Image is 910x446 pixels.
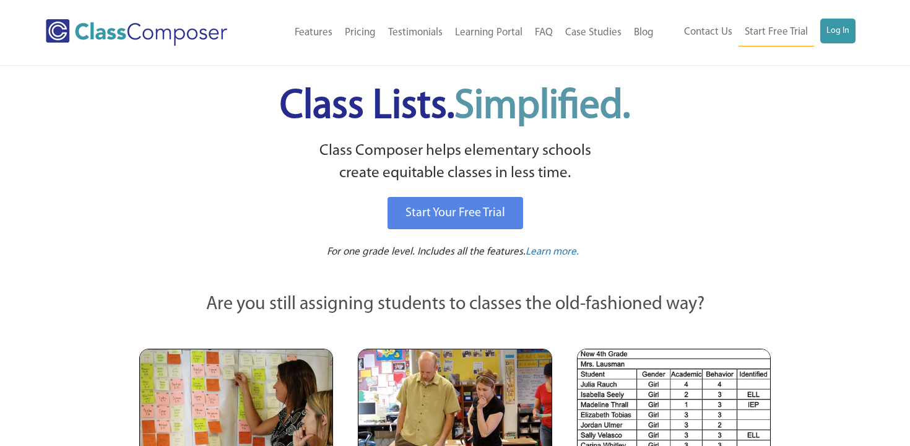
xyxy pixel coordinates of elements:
nav: Header Menu [259,19,660,46]
a: FAQ [529,19,559,46]
a: Learning Portal [449,19,529,46]
a: Blog [628,19,660,46]
a: Log In [820,19,856,43]
a: Case Studies [559,19,628,46]
a: Features [288,19,339,46]
p: Class Composer helps elementary schools create equitable classes in less time. [137,140,773,185]
a: Pricing [339,19,382,46]
span: Class Lists. [280,87,630,127]
span: Start Your Free Trial [405,207,505,219]
a: Learn more. [526,245,579,260]
a: Testimonials [382,19,449,46]
img: Class Composer [46,19,227,46]
a: Start Free Trial [739,19,814,46]
nav: Header Menu [660,19,856,46]
span: For one grade level. Includes all the features. [327,247,526,257]
a: Start Your Free Trial [388,197,523,229]
a: Contact Us [678,19,739,46]
span: Learn more. [526,247,579,257]
p: Are you still assigning students to classes the old-fashioned way? [139,291,771,318]
span: Simplified. [454,87,630,127]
